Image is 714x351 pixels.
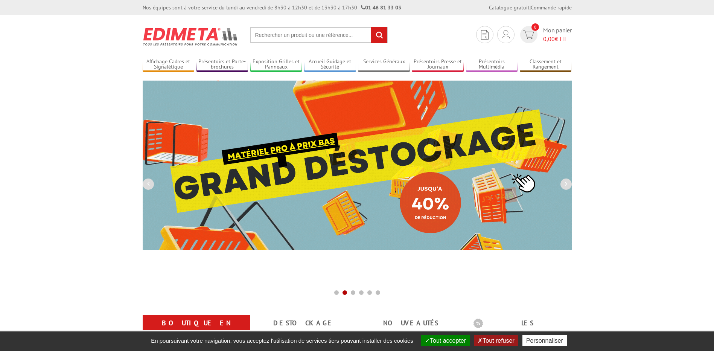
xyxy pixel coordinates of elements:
[543,35,572,43] span: € HT
[358,58,410,71] a: Services Généraux
[259,316,348,330] a: Destockage
[531,4,572,11] a: Commande rapide
[520,58,572,71] a: Classement et Rangement
[196,58,248,71] a: Présentoirs et Porte-brochures
[143,4,401,11] div: Nos équipes sont à votre service du lundi au vendredi de 8h30 à 12h30 et de 13h30 à 17h30
[412,58,464,71] a: Présentoirs Presse et Journaux
[502,30,510,39] img: devis rapide
[489,4,572,11] div: |
[143,58,195,71] a: Affichage Cadres et Signalétique
[543,35,555,43] span: 0,00
[522,335,567,346] button: Personnaliser (fenêtre modale)
[489,4,530,11] a: Catalogue gratuit
[543,26,572,43] span: Mon panier
[147,337,417,344] span: En poursuivant votre navigation, vous acceptez l'utilisation de services tiers pouvant installer ...
[481,30,489,40] img: devis rapide
[523,31,534,39] img: devis rapide
[250,58,302,71] a: Exposition Grilles et Panneaux
[466,58,518,71] a: Présentoirs Multimédia
[304,58,356,71] a: Accueil Guidage et Sécurité
[518,26,572,43] a: devis rapide 0 Mon panier 0,00€ HT
[371,27,387,43] input: rechercher
[250,27,388,43] input: Rechercher un produit ou une référence...
[143,23,239,50] img: Présentoir, panneau, stand - Edimeta - PLV, affichage, mobilier bureau, entreprise
[473,316,568,331] b: Les promotions
[474,335,518,346] button: Tout refuser
[152,316,241,343] a: Boutique en ligne
[361,4,401,11] strong: 01 46 81 33 03
[366,316,455,330] a: nouveautés
[473,316,563,343] a: Les promotions
[421,335,470,346] button: Tout accepter
[531,23,539,31] span: 0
